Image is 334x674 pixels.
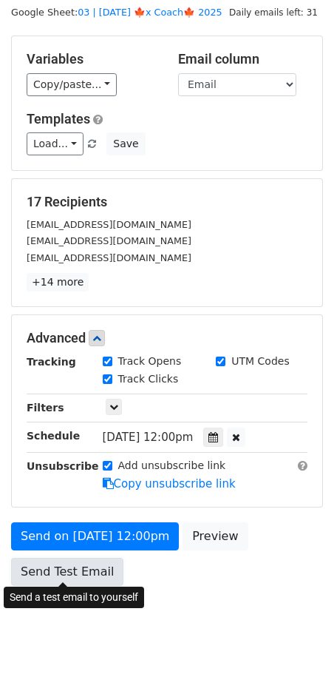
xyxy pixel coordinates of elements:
small: [EMAIL_ADDRESS][DOMAIN_NAME] [27,219,191,230]
a: Copy/paste... [27,73,117,96]
a: Preview [183,522,248,550]
button: Save [106,132,145,155]
h5: Variables [27,51,156,67]
h5: Email column [178,51,307,67]
span: [DATE] 12:00pm [103,431,194,444]
a: Copy unsubscribe link [103,477,236,491]
h5: Advanced [27,330,307,346]
a: Send on [DATE] 12:00pm [11,522,179,550]
strong: Schedule [27,430,80,442]
a: 03 | [DATE] 🍁x Coach🍁 2025 [78,7,222,18]
label: Add unsubscribe link [118,458,226,474]
a: Daily emails left: 31 [224,7,323,18]
a: +14 more [27,273,89,291]
a: Templates [27,111,90,127]
div: Send a test email to yourself [4,587,144,608]
span: Daily emails left: 31 [224,4,323,21]
small: Google Sheet: [11,7,222,18]
small: [EMAIL_ADDRESS][DOMAIN_NAME] [27,235,191,246]
strong: Filters [27,402,64,414]
strong: Tracking [27,356,76,368]
iframe: Chat Widget [260,603,334,674]
small: [EMAIL_ADDRESS][DOMAIN_NAME] [27,252,191,263]
label: Track Opens [118,354,182,369]
strong: Unsubscribe [27,460,99,472]
label: Track Clicks [118,371,179,387]
label: UTM Codes [231,354,289,369]
a: Load... [27,132,83,155]
a: Send Test Email [11,558,123,586]
h5: 17 Recipients [27,194,307,210]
